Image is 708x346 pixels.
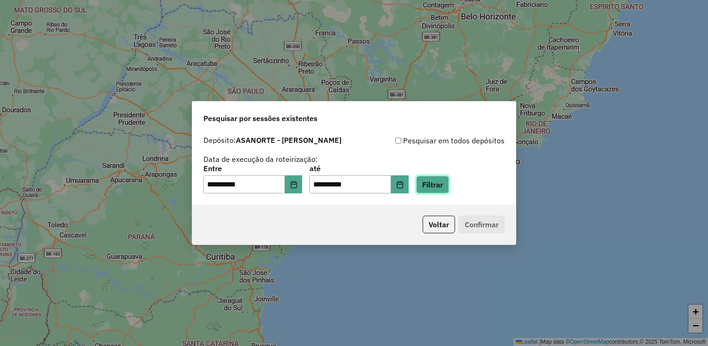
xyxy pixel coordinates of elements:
[310,163,408,174] label: até
[203,113,317,124] span: Pesquisar por sessões existentes
[285,175,303,194] button: Choose Date
[354,135,505,146] div: Pesquisar em todos depósitos
[416,176,449,193] button: Filtrar
[236,135,341,145] strong: ASANORTE - [PERSON_NAME]
[203,163,302,174] label: Entre
[391,175,409,194] button: Choose Date
[423,216,455,233] button: Voltar
[203,135,341,146] label: Depósito:
[203,154,318,165] label: Data de execução da roteirização:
